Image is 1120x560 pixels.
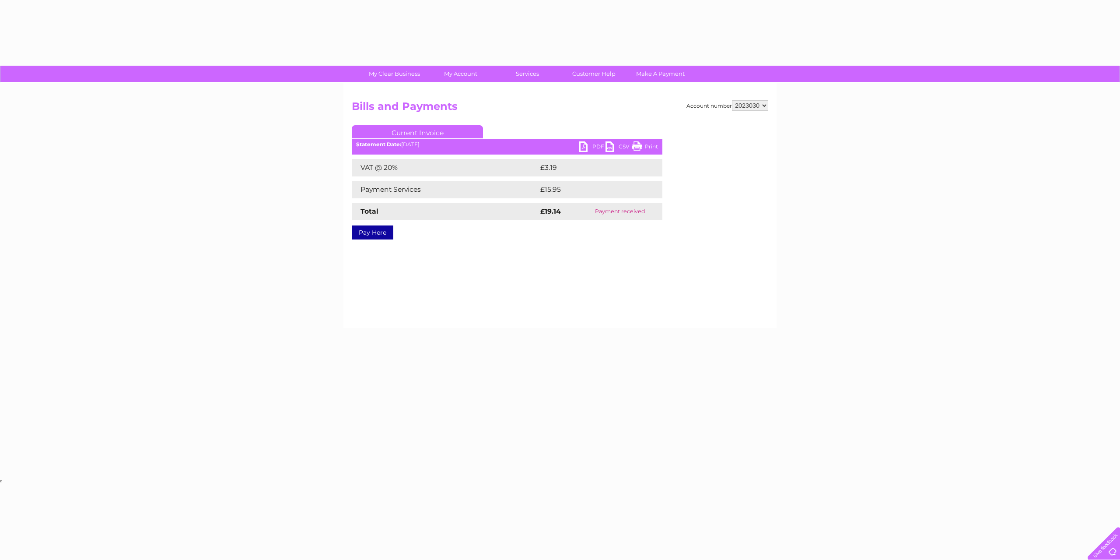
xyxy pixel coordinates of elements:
a: Services [491,66,563,82]
div: Account number [686,100,768,111]
td: Payment Services [352,181,538,198]
a: Customer Help [558,66,630,82]
a: Make A Payment [624,66,696,82]
td: Payment received [577,203,662,220]
strong: £19.14 [540,207,561,215]
a: My Clear Business [358,66,430,82]
div: [DATE] [352,141,662,148]
strong: Total [360,207,378,215]
a: My Account [425,66,497,82]
a: Current Invoice [352,125,483,138]
a: Print [632,141,658,154]
a: PDF [579,141,605,154]
td: £3.19 [538,159,641,176]
td: £15.95 [538,181,644,198]
a: Pay Here [352,225,393,239]
a: CSV [605,141,632,154]
td: VAT @ 20% [352,159,538,176]
h2: Bills and Payments [352,100,768,117]
b: Statement Date: [356,141,401,148]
